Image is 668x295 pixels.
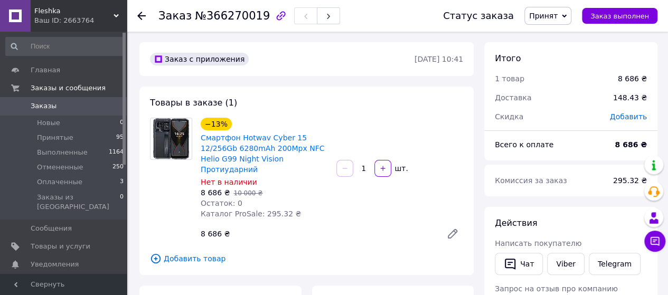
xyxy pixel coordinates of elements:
[31,101,57,111] span: Заказы
[37,163,83,172] span: Отмененные
[116,133,124,142] span: 95
[31,65,60,75] span: Главная
[158,9,192,22] span: Заказ
[120,118,124,128] span: 0
[120,193,124,212] span: 0
[495,53,521,63] span: Итого
[495,218,537,228] span: Действия
[150,53,249,65] div: Заказ с приложения
[529,12,558,20] span: Принят
[582,8,657,24] button: Заказ выполнен
[137,11,146,21] div: Вернуться назад
[610,112,647,121] span: Добавить
[120,177,124,187] span: 3
[495,176,567,185] span: Комиссия за заказ
[150,253,463,264] span: Добавить товар
[112,163,124,172] span: 250
[37,118,60,128] span: Новые
[495,239,581,248] span: Написать покупателю
[547,253,584,275] a: Viber
[415,55,463,63] time: [DATE] 10:41
[442,223,463,244] a: Редактировать
[589,253,641,275] a: Telegram
[233,189,262,197] span: 10 000 ₴
[34,6,114,16] span: Fleshka
[201,210,301,218] span: Каталог ProSale: 295.32 ₴
[495,74,524,83] span: 1 товар
[392,163,409,174] div: шт.
[31,260,79,269] span: Уведомления
[495,93,531,102] span: Доставка
[195,9,270,22] span: №366270019
[34,16,127,25] div: Ваш ID: 2663764
[201,118,232,130] div: −13%
[37,193,120,212] span: Заказы из [GEOGRAPHIC_DATA]
[495,140,553,149] span: Всего к оплате
[495,112,523,121] span: Скидка
[590,12,649,20] span: Заказ выполнен
[37,133,73,142] span: Принятые
[201,178,257,186] span: Нет в наличии
[31,83,106,93] span: Заказы и сообщения
[495,284,618,293] span: Запрос на отзыв про компанию
[443,11,514,21] div: Статус заказа
[31,224,72,233] span: Сообщения
[201,199,242,207] span: Остаток: 0
[150,98,237,108] span: Товары в заказе (1)
[109,148,124,157] span: 1164
[201,134,324,174] a: Смартфон Hotwav Cyber 15 12/256Gb 6280mAh 200Mpx NFC Helio G99 Night Vision Протиударний
[613,176,647,185] span: 295.32 ₴
[201,188,230,197] span: 8 686 ₴
[644,231,665,252] button: Чат с покупателем
[31,242,90,251] span: Товары и услуги
[615,140,647,149] b: 8 686 ₴
[5,37,125,56] input: Поиск
[196,226,438,241] div: 8 686 ₴
[37,148,88,157] span: Выполненные
[153,118,189,159] img: Смартфон Hotwav Cyber 15 12/256Gb 6280mAh 200Mpx NFC Helio G99 Night Vision Протиударний
[607,86,653,109] div: 148.43 ₴
[618,73,647,84] div: 8 686 ₴
[495,253,543,275] button: Чат
[37,177,82,187] span: Оплаченные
